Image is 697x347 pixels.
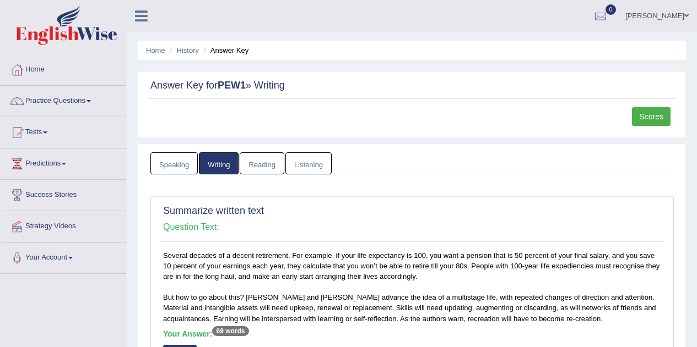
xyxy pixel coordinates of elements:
[606,4,617,15] span: 0
[1,148,126,176] a: Predictions
[1,117,126,145] a: Tests
[1,180,126,207] a: Success Stories
[1,54,126,82] a: Home
[201,45,249,56] li: Answer Key
[163,206,661,217] h2: Summarize written text
[150,152,198,175] a: Speaking
[240,152,284,175] a: Reading
[1,243,126,270] a: Your Account
[199,152,239,175] a: Writing
[163,329,249,338] b: Your Answer:
[285,152,332,175] a: Listening
[146,46,165,54] a: Home
[218,80,246,91] strong: PEW1
[1,211,126,239] a: Strategy Videos
[632,107,671,126] a: Scores
[177,46,199,54] a: History
[163,222,661,232] h4: Question Text:
[1,86,126,113] a: Practice Questions
[150,80,673,91] h2: Answer Key for » Writing
[212,326,248,336] sup: 69 words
